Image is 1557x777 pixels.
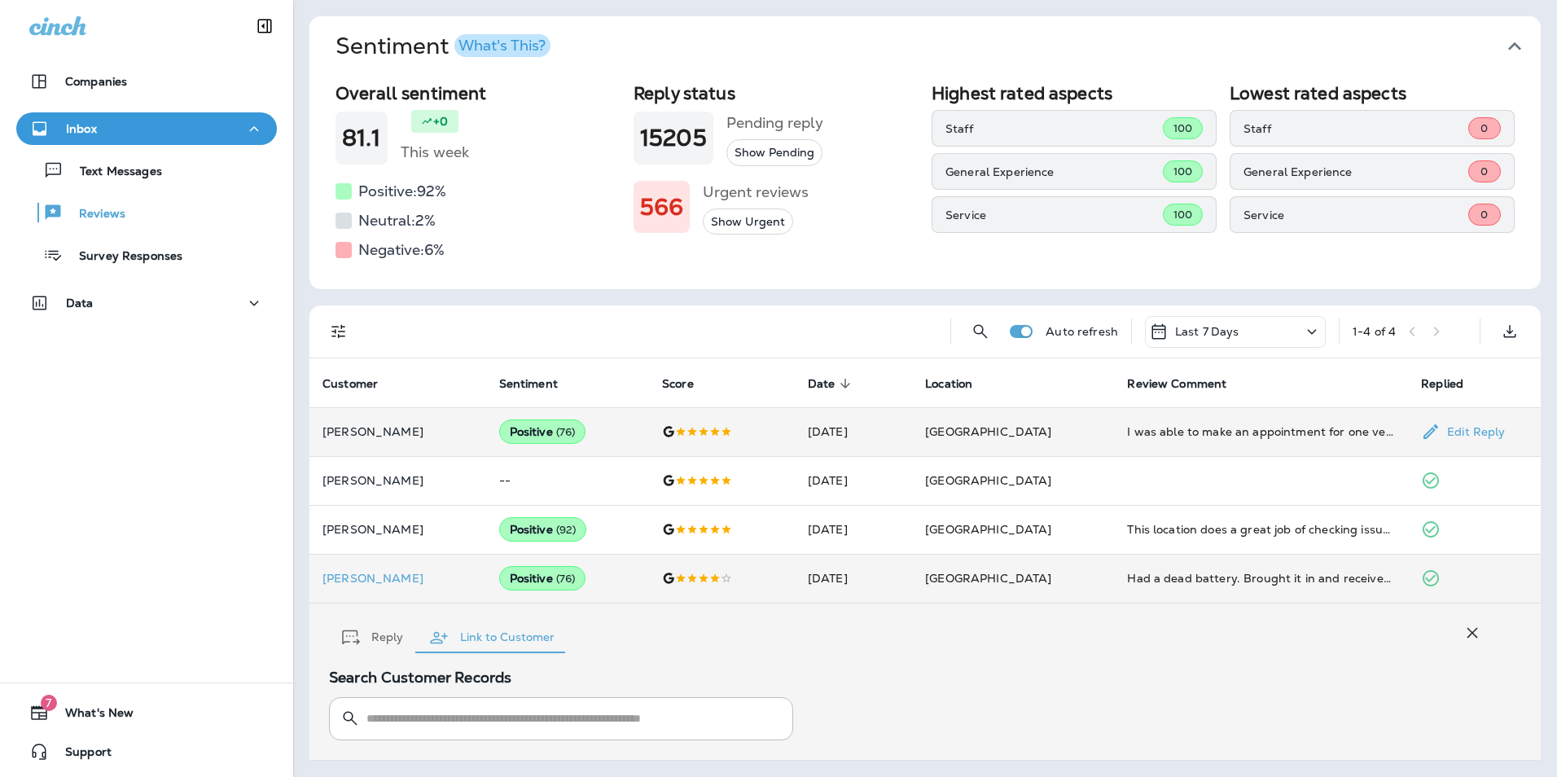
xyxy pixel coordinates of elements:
button: SentimentWhat's This? [322,16,1554,77]
div: Positive [499,566,586,590]
span: Support [49,745,112,765]
span: Date [808,376,857,391]
h5: Neutral: 2 % [358,208,436,234]
p: General Experience [1243,165,1468,178]
span: 100 [1173,208,1192,222]
p: +0 [433,113,448,129]
span: Sentiment [499,376,579,391]
span: Date [808,377,836,391]
p: General Experience [945,165,1163,178]
button: Data [16,287,277,319]
p: Search Customer Records [329,671,1489,684]
button: Text Messages [16,153,277,187]
button: Reviews [16,195,277,230]
h2: Reply status [634,83,919,103]
p: Companies [65,75,127,88]
p: [PERSON_NAME] [322,523,473,536]
p: Staff [1243,122,1468,135]
span: Replied [1421,377,1463,391]
td: [DATE] [795,407,912,456]
p: [PERSON_NAME] [322,474,473,487]
td: -- [486,456,649,505]
p: Edit Reply [1441,425,1505,438]
span: 7 [41,695,57,711]
button: Show Pending [726,139,822,166]
button: Survey Responses [16,238,277,272]
span: Score [662,376,715,391]
p: Inbox [66,122,97,135]
button: Reply [329,608,416,667]
span: Location [925,377,972,391]
button: Collapse Sidebar [242,10,287,42]
button: Export as CSV [1493,315,1526,348]
h1: 566 [640,194,683,221]
h1: 15205 [640,125,707,151]
p: Service [1243,209,1468,222]
h2: Lowest rated aspects [1230,83,1515,103]
button: Search Reviews [964,315,997,348]
span: 0 [1480,208,1488,222]
button: Support [16,735,277,768]
span: [GEOGRAPHIC_DATA] [925,571,1051,586]
span: [GEOGRAPHIC_DATA] [925,473,1051,488]
div: Had a dead battery. Brought it in and received prompt service getting a new one, in and out in ab... [1127,570,1395,586]
span: Location [925,376,993,391]
span: What's New [49,706,134,726]
button: Companies [16,65,277,98]
div: 1 - 4 of 4 [1353,325,1396,338]
span: ( 76 ) [556,425,576,439]
span: 100 [1173,121,1192,135]
button: Inbox [16,112,277,145]
span: [GEOGRAPHIC_DATA] [925,424,1051,439]
div: I was able to make an appointment for one vehicle right away and they were able to squeeze in a s... [1127,424,1395,440]
button: Show Urgent [703,209,793,235]
span: Replied [1421,376,1485,391]
p: Auto refresh [1046,325,1118,338]
h5: Pending reply [726,110,823,136]
div: What's This? [458,38,546,53]
div: Positive [499,517,587,542]
span: Customer [322,376,399,391]
span: ( 92 ) [556,523,577,537]
span: Review Comment [1127,377,1226,391]
span: 0 [1480,121,1488,135]
h5: Negative: 6 % [358,237,445,263]
div: SentimentWhat's This? [309,77,1541,289]
div: Positive [499,419,586,444]
span: [GEOGRAPHIC_DATA] [925,522,1051,537]
p: Staff [945,122,1163,135]
span: Review Comment [1127,376,1248,391]
button: What's This? [454,34,550,57]
p: Last 7 Days [1175,325,1239,338]
h1: 81.1 [342,125,381,151]
div: Click to view Customer Drawer [322,572,473,585]
div: This location does a great job of checking issues and resolving quickly and professionally. I’m s... [1127,521,1395,538]
span: Sentiment [499,377,558,391]
h1: Sentiment [336,33,550,60]
button: Link to Customer [416,608,568,667]
td: [DATE] [795,456,912,505]
h2: Overall sentiment [336,83,621,103]
span: Customer [322,377,378,391]
span: Score [662,377,694,391]
span: 100 [1173,165,1192,178]
h5: This week [401,139,469,165]
span: ( 76 ) [556,572,576,586]
p: Data [66,296,94,309]
h5: Urgent reviews [703,179,809,205]
h2: Highest rated aspects [932,83,1217,103]
p: [PERSON_NAME] [322,425,473,438]
p: Service [945,209,1163,222]
p: [PERSON_NAME] [322,572,473,585]
p: Text Messages [64,165,162,180]
span: 0 [1480,165,1488,178]
td: [DATE] [795,505,912,554]
button: 7What's New [16,696,277,729]
td: [DATE] [795,554,912,603]
p: Survey Responses [63,249,182,265]
p: Reviews [63,207,125,222]
button: Filters [322,315,355,348]
h5: Positive: 92 % [358,178,446,204]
